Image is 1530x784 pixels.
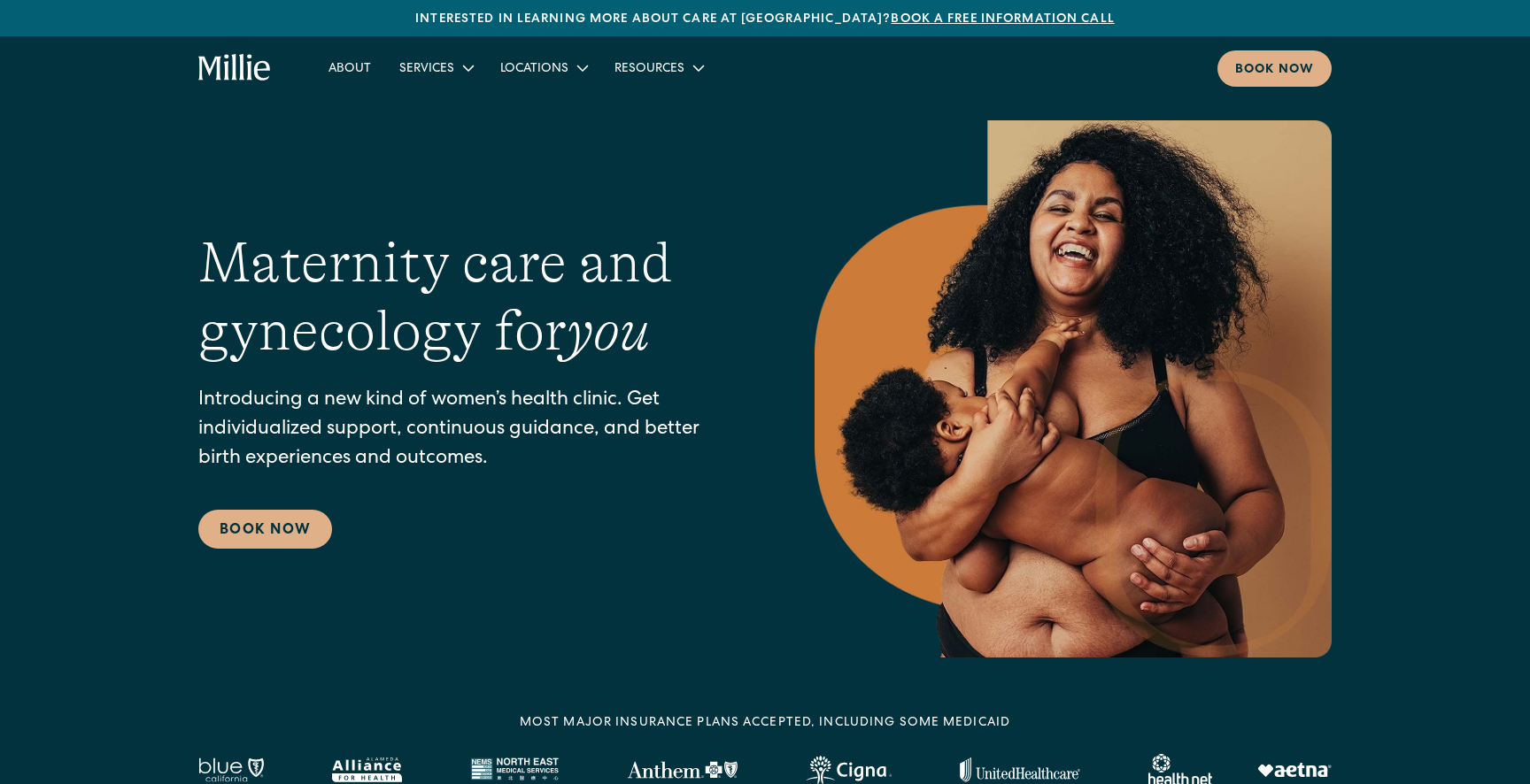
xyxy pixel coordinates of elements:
[960,757,1080,782] img: United Healthcare logo
[1217,50,1332,87] a: Book now
[198,757,264,782] img: Blue California logo
[806,756,892,784] img: Cigna logo
[198,510,332,549] a: Book Now
[470,757,559,782] img: North East Medical Services logo
[614,60,684,79] div: Resources
[567,299,650,363] em: you
[1235,61,1314,80] div: Book now
[332,757,402,782] img: Alameda Alliance logo
[500,60,568,79] div: Locations
[891,13,1114,26] a: Book a free information call
[815,120,1332,657] img: Smiling mother with her baby in arms, celebrating body positivity and the nurturing bond of postp...
[198,229,744,365] h1: Maternity care and gynecology for
[314,53,385,82] a: About
[486,53,600,82] div: Locations
[198,54,272,82] a: home
[600,53,716,82] div: Resources
[399,60,454,79] div: Services
[385,53,486,82] div: Services
[520,714,1010,733] div: MOST MAJOR INSURANCE PLANS ACCEPTED, INCLUDING some MEDICAID
[198,387,744,474] p: Introducing a new kind of women’s health clinic. Get individualized support, continuous guidance,...
[627,761,738,779] img: Anthem Logo
[1257,763,1332,777] img: Aetna logo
